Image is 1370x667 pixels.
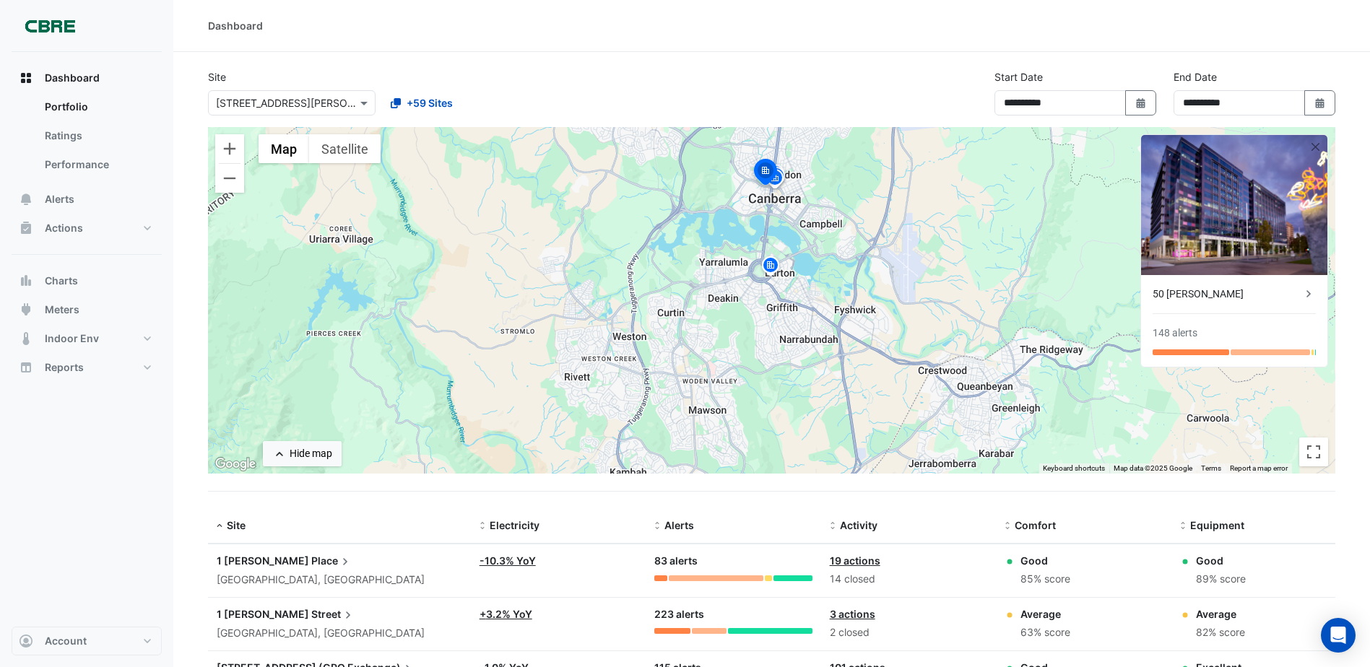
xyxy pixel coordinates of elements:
[12,64,162,92] button: Dashboard
[45,274,78,288] span: Charts
[1043,463,1105,474] button: Keyboard shortcuts
[1141,135,1327,275] img: 50 Marcus Clarke
[45,221,83,235] span: Actions
[765,165,788,191] img: site-pin.svg
[480,608,532,620] a: +3.2% YoY
[830,571,987,588] div: 14 closed
[19,302,33,317] app-icon: Meters
[45,302,79,317] span: Meters
[19,360,33,375] app-icon: Reports
[1135,97,1148,109] fa-icon: Select Date
[1020,571,1070,588] div: 85% score
[33,92,162,121] a: Portfolio
[45,192,74,206] span: Alerts
[19,192,33,206] app-icon: Alerts
[750,157,781,191] img: site-pin-selected.svg
[217,608,309,620] span: 1 [PERSON_NAME]
[12,185,162,214] button: Alerts
[33,150,162,179] a: Performance
[759,255,782,280] img: site-pin.svg
[763,167,786,193] img: site-pin.svg
[1196,606,1245,622] div: Average
[212,455,259,474] img: Google
[1015,519,1056,531] span: Comfort
[1114,464,1192,472] span: Map data ©2025 Google
[12,627,162,655] button: Account
[45,331,99,346] span: Indoor Env
[208,18,263,33] div: Dashboard
[407,95,453,110] span: +59 Sites
[309,134,381,163] button: Show satellite imagery
[1153,287,1301,302] div: 50 [PERSON_NAME]
[217,554,309,567] span: 1 [PERSON_NAME]
[830,624,987,641] div: 2 closed
[1020,606,1070,622] div: Average
[17,12,82,40] img: Company Logo
[1020,624,1070,641] div: 63% score
[1230,464,1288,472] a: Report a map error
[215,164,244,193] button: Zoom out
[311,606,355,622] span: Street
[1321,618,1356,653] div: Open Intercom Messenger
[1174,69,1217,84] label: End Date
[208,69,226,84] label: Site
[19,274,33,288] app-icon: Charts
[19,221,33,235] app-icon: Actions
[490,519,539,531] span: Electricity
[994,69,1043,84] label: Start Date
[12,92,162,185] div: Dashboard
[830,554,880,567] a: 19 actions
[664,519,694,531] span: Alerts
[1196,553,1246,568] div: Good
[217,625,462,642] div: [GEOGRAPHIC_DATA], [GEOGRAPHIC_DATA]
[311,553,352,569] span: Place
[19,331,33,346] app-icon: Indoor Env
[45,634,87,648] span: Account
[12,353,162,382] button: Reports
[381,90,462,115] button: +59 Sites
[19,71,33,85] app-icon: Dashboard
[480,554,536,567] a: -10.3% YoY
[217,572,462,588] div: [GEOGRAPHIC_DATA], [GEOGRAPHIC_DATA]
[12,214,162,243] button: Actions
[830,608,875,620] a: 3 actions
[1196,624,1245,641] div: 82% score
[215,134,244,163] button: Zoom in
[840,519,877,531] span: Activity
[259,134,309,163] button: Show street map
[227,519,246,531] span: Site
[1314,97,1327,109] fa-icon: Select Date
[1020,553,1070,568] div: Good
[12,324,162,353] button: Indoor Env
[263,441,342,466] button: Hide map
[654,553,812,570] div: 83 alerts
[1196,571,1246,588] div: 89% score
[654,606,812,623] div: 223 alerts
[12,295,162,324] button: Meters
[1201,464,1221,472] a: Terms (opens in new tab)
[45,71,100,85] span: Dashboard
[764,163,787,188] img: site-pin.svg
[212,455,259,474] a: Open this area in Google Maps (opens a new window)
[45,360,84,375] span: Reports
[12,266,162,295] button: Charts
[1299,437,1328,466] button: Toggle fullscreen view
[290,446,332,461] div: Hide map
[1153,326,1197,341] div: 148 alerts
[33,121,162,150] a: Ratings
[1190,519,1244,531] span: Equipment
